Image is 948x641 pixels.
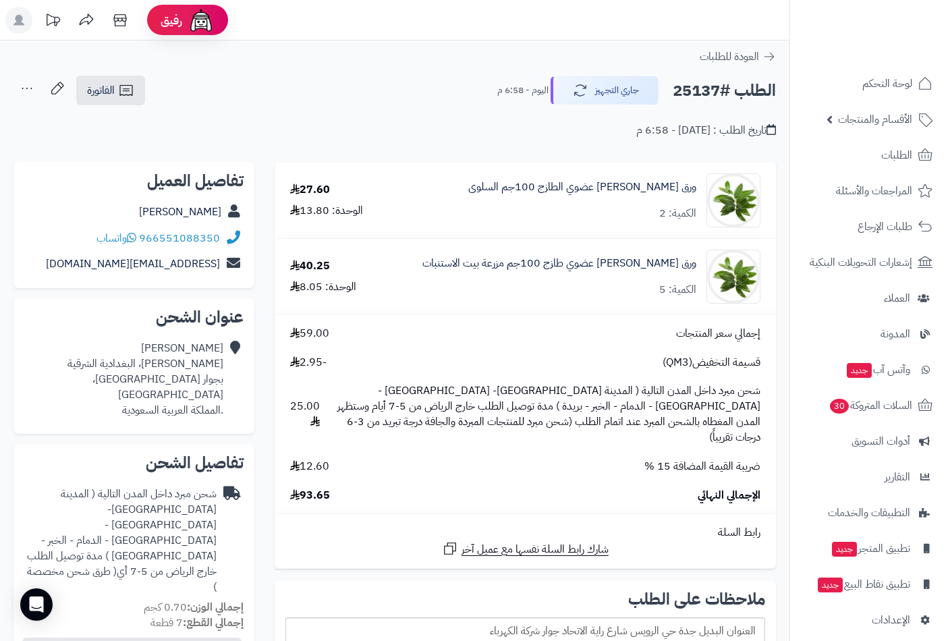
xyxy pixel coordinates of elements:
h2: عنوان الشحن [24,309,244,325]
span: رفيق [161,12,182,28]
span: الفاتورة [87,82,115,99]
span: وآتس آب [845,360,910,379]
div: تاريخ الطلب : [DATE] - 6:58 م [636,123,776,138]
h2: تفاصيل العميل [24,173,244,189]
span: -2.95 [290,355,327,370]
a: تطبيق المتجرجديد [798,532,940,565]
a: العودة للطلبات [700,49,776,65]
span: أدوات التسويق [852,432,910,451]
span: ( طرق شحن مخصصة ) [27,563,217,595]
div: رابط السلة [280,525,771,540]
a: [PERSON_NAME] [139,204,221,220]
span: شارك رابط السلة نفسها مع عميل آخر [462,542,609,557]
a: المراجعات والأسئلة [798,175,940,207]
a: [EMAIL_ADDRESS][DOMAIN_NAME] [46,256,220,272]
span: تطبيق المتجر [831,539,910,558]
a: الفاتورة [76,76,145,105]
span: الأقسام والمنتجات [838,110,912,129]
span: السلات المتروكة [829,396,912,415]
div: [PERSON_NAME] [PERSON_NAME]، البغدادية الشرقية بجوار [GEOGRAPHIC_DATA]، [GEOGRAPHIC_DATA] .المملك... [24,341,223,418]
span: إشعارات التحويلات البنكية [810,253,912,272]
a: تحديثات المنصة [36,7,69,37]
strong: إجمالي الوزن: [187,599,244,615]
strong: إجمالي القطع: [183,615,244,631]
span: الطلبات [881,146,912,165]
span: شحن مبرد داخل المدن التالية ( المدينة [GEOGRAPHIC_DATA]- [GEOGRAPHIC_DATA] - [GEOGRAPHIC_DATA] - ... [333,383,760,445]
a: طلبات الإرجاع [798,211,940,243]
span: طلبات الإرجاع [858,217,912,236]
small: 7 قطعة [150,615,244,631]
div: 40.25 [290,258,330,274]
h2: تفاصيل الشحن [24,455,244,471]
span: 30 [830,399,849,414]
a: واتساب [96,230,136,246]
a: ورق [PERSON_NAME] عضوي الطازج 100جم السلوى [468,179,696,195]
span: ضريبة القيمة المضافة 15 % [644,459,760,474]
a: شارك رابط السلة نفسها مع عميل آخر [442,540,609,557]
div: الكمية: 5 [659,282,696,298]
span: المراجعات والأسئلة [836,182,912,200]
span: 12.60 [290,459,329,474]
div: شحن مبرد داخل المدن التالية ( المدينة [GEOGRAPHIC_DATA]- [GEOGRAPHIC_DATA] - [GEOGRAPHIC_DATA] - ... [24,486,217,594]
span: جديد [832,542,857,557]
a: العملاء [798,282,940,314]
span: إجمالي سعر المنتجات [676,326,760,341]
span: لوحة التحكم [862,74,912,93]
a: إشعارات التحويلات البنكية [798,246,940,279]
a: المدونة [798,318,940,350]
a: السلات المتروكة30 [798,389,940,422]
span: التطبيقات والخدمات [828,503,910,522]
span: جديد [818,578,843,592]
h2: الطلب #25137 [673,77,776,105]
span: جديد [847,363,872,378]
span: العملاء [884,289,910,308]
a: تطبيق نقاط البيعجديد [798,568,940,601]
div: الوحدة: 13.80 [290,203,363,219]
span: الإعدادات [872,611,910,630]
a: لوحة التحكم [798,67,940,100]
a: التقارير [798,461,940,493]
a: 966551088350 [139,230,220,246]
div: الوحدة: 8.05 [290,279,356,295]
div: 27.60 [290,182,330,198]
a: الطلبات [798,139,940,171]
button: جاري التجهيز [551,76,659,105]
span: 25.00 [290,399,320,430]
span: قسيمة التخفيض(QM3) [663,355,760,370]
a: الإعدادات [798,604,940,636]
img: 1751925754-1745772192-%D9%88%D8%B1%D9%82%20%D8%B2%D9%8A%D8%AA%D9%88%D9%86%20%D8%B9%D8%B6%D9%88%D9... [707,250,760,304]
div: الكمية: 2 [659,206,696,221]
span: المدونة [881,325,910,343]
a: أدوات التسويق [798,425,940,457]
a: التطبيقات والخدمات [798,497,940,529]
span: 59.00 [290,326,329,341]
span: الإجمالي النهائي [698,488,760,503]
small: اليوم - 6:58 م [497,84,549,97]
a: ورق [PERSON_NAME] عضوي طازج 100جم مزرعة بيت الاستنبات [422,256,696,271]
span: تطبيق نقاط البيع [816,575,910,594]
span: التقارير [885,468,910,486]
a: وآتس آبجديد [798,354,940,386]
span: 93.65 [290,488,330,503]
h2: ملاحظات على الطلب [285,591,765,607]
small: 0.70 كجم [144,599,244,615]
img: ai-face.png [188,7,215,34]
img: 1745772192-%D9%88%D8%B1%D9%82%20%D8%B2%D9%8A%D8%AA%D9%88%D9%86%20%D8%B9%D8%B6%D9%88%D9%8A%20%D8%B... [707,173,760,227]
span: العودة للطلبات [700,49,759,65]
div: Open Intercom Messenger [20,588,53,621]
